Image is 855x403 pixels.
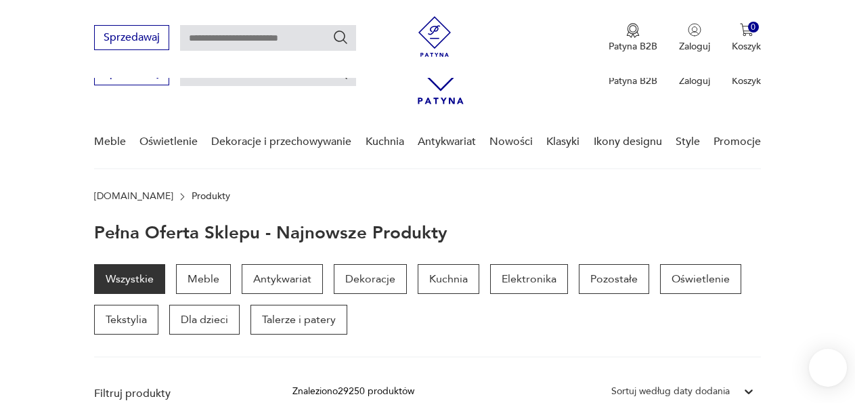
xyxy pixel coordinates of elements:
[169,305,240,335] a: Dla dzieci
[732,75,761,87] p: Koszyk
[740,23,753,37] img: Ikona koszyka
[94,264,165,294] a: Wszystkie
[626,23,640,38] img: Ikona medalu
[94,191,173,202] a: [DOMAIN_NAME]
[809,349,847,387] iframe: Smartsupp widget button
[211,116,351,168] a: Dekoracje i przechowywanie
[609,23,657,53] button: Patyna B2B
[418,116,476,168] a: Antykwariat
[679,40,710,53] p: Zaloguj
[192,191,230,202] p: Produkty
[250,305,347,335] a: Talerze i patery
[732,23,761,53] button: 0Koszyk
[679,75,710,87] p: Zaloguj
[94,25,169,50] button: Sprzedawaj
[242,264,323,294] a: Antykwariat
[546,116,579,168] a: Klasyki
[714,116,761,168] a: Promocje
[94,69,169,79] a: Sprzedawaj
[609,40,657,53] p: Patyna B2B
[418,264,479,294] a: Kuchnia
[292,384,414,399] div: Znaleziono 29250 produktów
[611,384,730,399] div: Sortuj według daty dodania
[609,75,657,87] p: Patyna B2B
[676,116,700,168] a: Style
[94,386,260,401] p: Filtruj produkty
[334,264,407,294] a: Dekoracje
[414,16,455,57] img: Patyna - sklep z meblami i dekoracjami vintage
[94,116,126,168] a: Meble
[679,23,710,53] button: Zaloguj
[489,116,533,168] a: Nowości
[94,224,447,242] h1: Pełna oferta sklepu - najnowsze produkty
[94,305,158,335] a: Tekstylia
[176,264,231,294] a: Meble
[366,116,404,168] a: Kuchnia
[94,34,169,43] a: Sprzedawaj
[594,116,662,168] a: Ikony designu
[139,116,198,168] a: Oświetlenie
[660,264,741,294] a: Oświetlenie
[748,22,760,33] div: 0
[332,29,349,45] button: Szukaj
[732,40,761,53] p: Koszyk
[490,264,568,294] a: Elektronika
[688,23,701,37] img: Ikonka użytkownika
[579,264,649,294] a: Pozostałe
[609,23,657,53] a: Ikona medaluPatyna B2B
